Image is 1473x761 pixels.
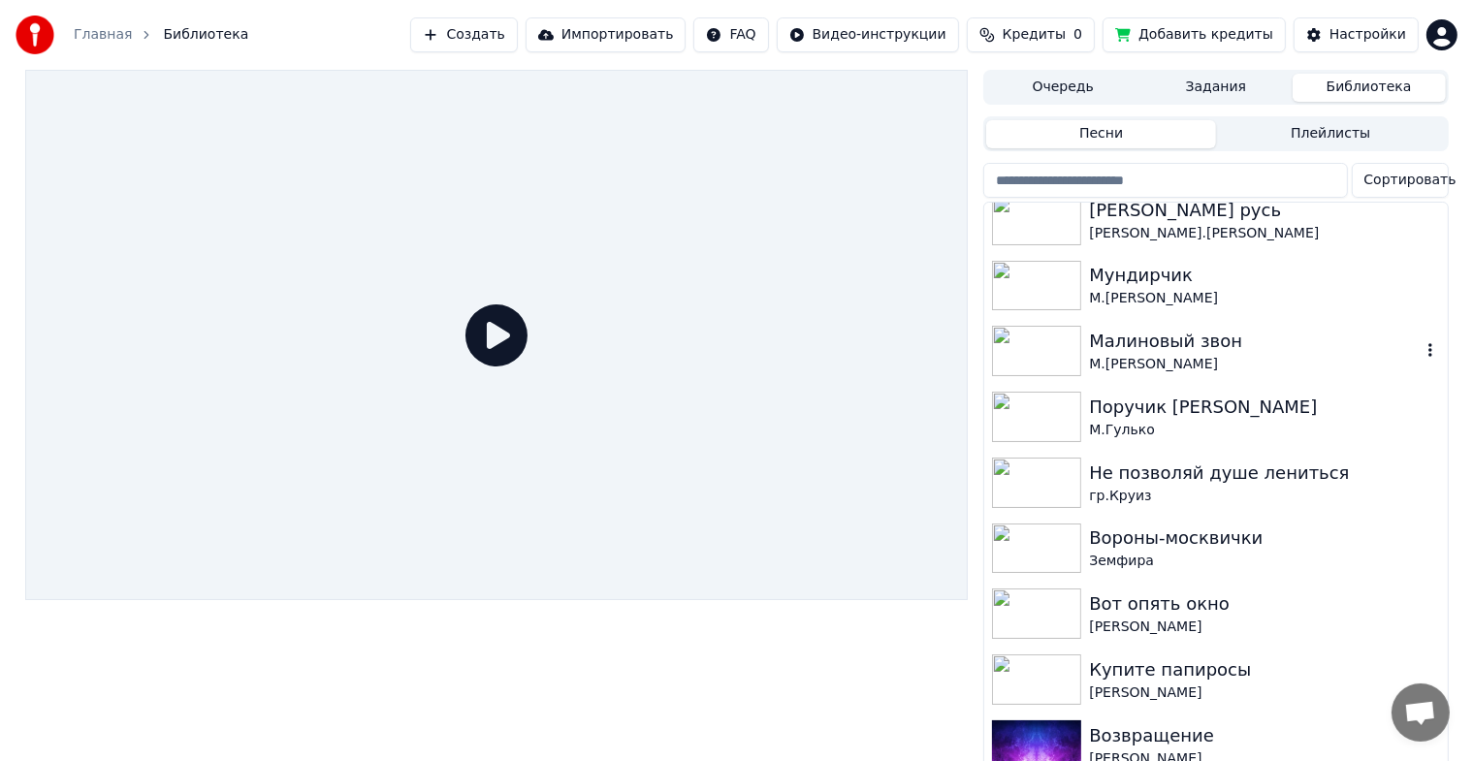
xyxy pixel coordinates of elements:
[1089,524,1439,552] div: Вороны-москвички
[1139,74,1293,102] button: Задания
[410,17,517,52] button: Создать
[1089,552,1439,571] div: Земфира
[1073,25,1082,45] span: 0
[986,74,1139,102] button: Очередь
[1089,590,1439,618] div: Вот опять окно
[1089,683,1439,703] div: [PERSON_NAME]
[967,17,1095,52] button: Кредиты0
[986,120,1216,148] button: Песни
[74,25,248,45] nav: breadcrumb
[1216,120,1446,148] button: Плейлисты
[1294,17,1419,52] button: Настройки
[693,17,768,52] button: FAQ
[1089,224,1439,243] div: [PERSON_NAME].[PERSON_NAME]
[1364,171,1457,190] span: Сортировать
[1089,289,1439,308] div: М.[PERSON_NAME]
[777,17,959,52] button: Видео-инструкции
[1089,394,1439,421] div: Поручик [PERSON_NAME]
[1089,262,1439,289] div: Мундирчик
[1089,618,1439,637] div: [PERSON_NAME]
[1329,25,1406,45] div: Настройки
[1089,421,1439,440] div: М.Гулько
[526,17,687,52] button: Импортировать
[74,25,132,45] a: Главная
[1089,656,1439,683] div: Купите папиросы
[1089,460,1439,487] div: Не позволяй душе лениться
[1392,683,1450,742] div: Открытый чат
[1003,25,1066,45] span: Кредиты
[1089,722,1439,749] div: Возвращение
[1089,328,1420,355] div: Малиновый звон
[1089,487,1439,506] div: гр.Круиз
[1103,17,1286,52] button: Добавить кредиты
[163,25,248,45] span: Библиотека
[1089,355,1420,374] div: М.[PERSON_NAME]
[16,16,54,54] img: youka
[1089,197,1439,224] div: [PERSON_NAME] русь
[1293,74,1446,102] button: Библиотека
